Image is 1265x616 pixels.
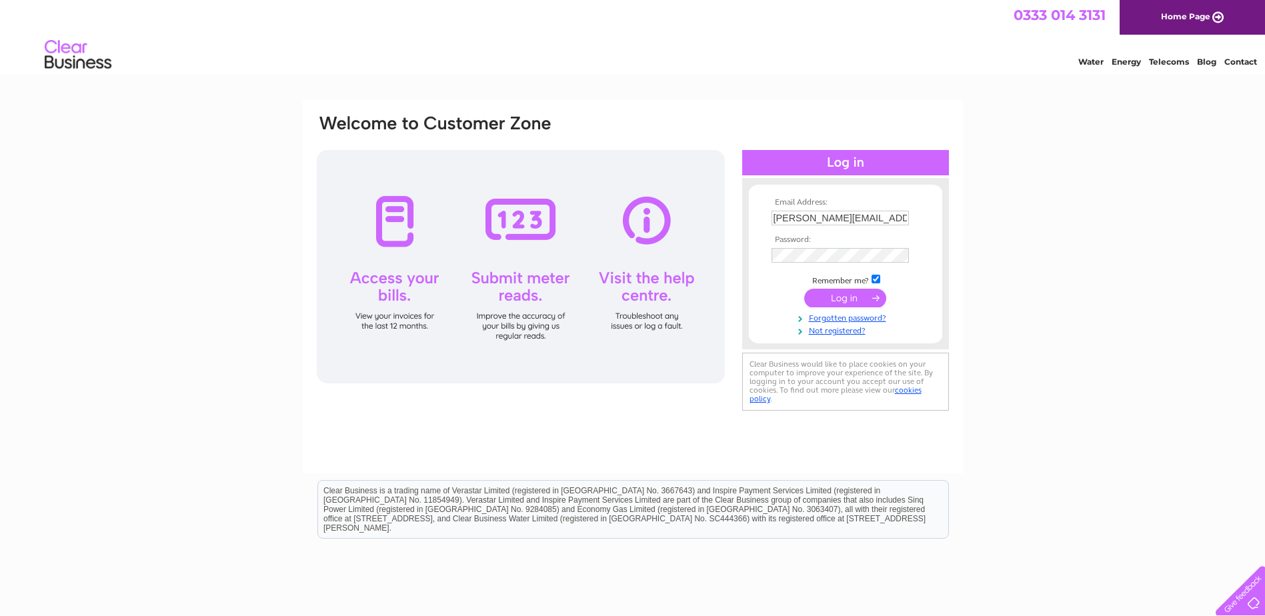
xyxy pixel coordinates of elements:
[768,235,923,245] th: Password:
[768,198,923,207] th: Email Address:
[772,311,923,323] a: Forgotten password?
[772,323,923,336] a: Not registered?
[1197,57,1216,67] a: Blog
[1078,57,1104,67] a: Water
[1224,57,1257,67] a: Contact
[768,273,923,286] td: Remember me?
[318,7,948,65] div: Clear Business is a trading name of Verastar Limited (registered in [GEOGRAPHIC_DATA] No. 3667643...
[750,385,922,403] a: cookies policy
[742,353,949,411] div: Clear Business would like to place cookies on your computer to improve your experience of the sit...
[1112,57,1141,67] a: Energy
[44,35,112,75] img: logo.png
[804,289,886,307] input: Submit
[1014,7,1106,23] a: 0333 014 3131
[1149,57,1189,67] a: Telecoms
